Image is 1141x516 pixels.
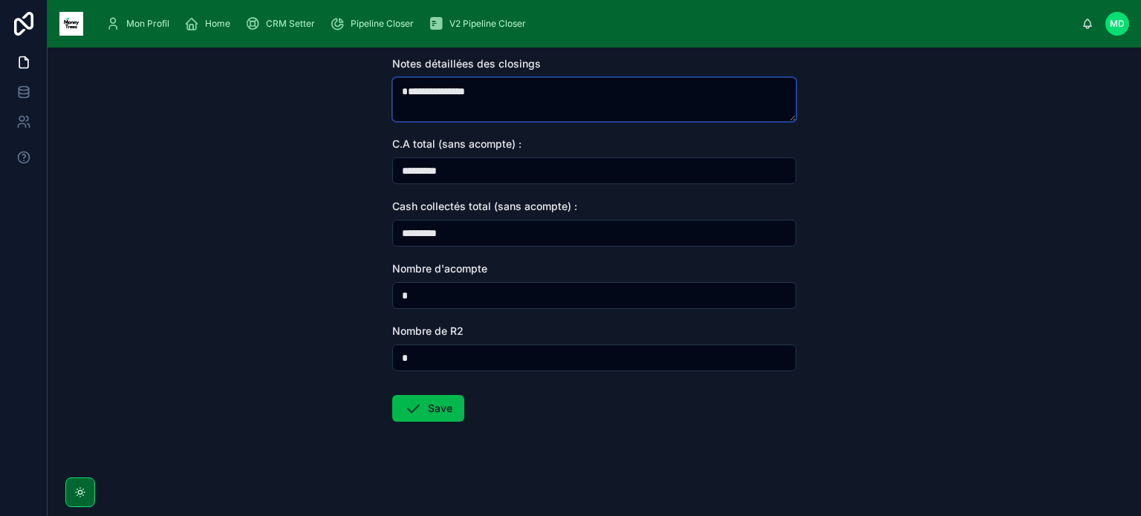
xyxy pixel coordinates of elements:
a: V2 Pipeline Closer [424,10,536,37]
span: Nombre de R2 [392,324,464,337]
a: Pipeline Closer [325,10,424,37]
span: MD [1110,18,1125,30]
span: CRM Setter [266,18,315,30]
img: App logo [59,12,83,36]
a: Mon Profil [101,10,180,37]
span: Home [205,18,230,30]
span: Mon Profil [126,18,169,30]
a: Home [180,10,241,37]
a: CRM Setter [241,10,325,37]
button: Save [392,395,464,422]
span: C.A total (sans acompte) : [392,137,521,150]
span: Cash collectés total (sans acompte) : [392,200,577,212]
span: V2 Pipeline Closer [449,18,526,30]
span: Pipeline Closer [351,18,414,30]
div: scrollable content [95,7,1082,40]
span: Nombre d'acompte [392,262,487,275]
span: Notes détaillées des closings [392,57,541,70]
